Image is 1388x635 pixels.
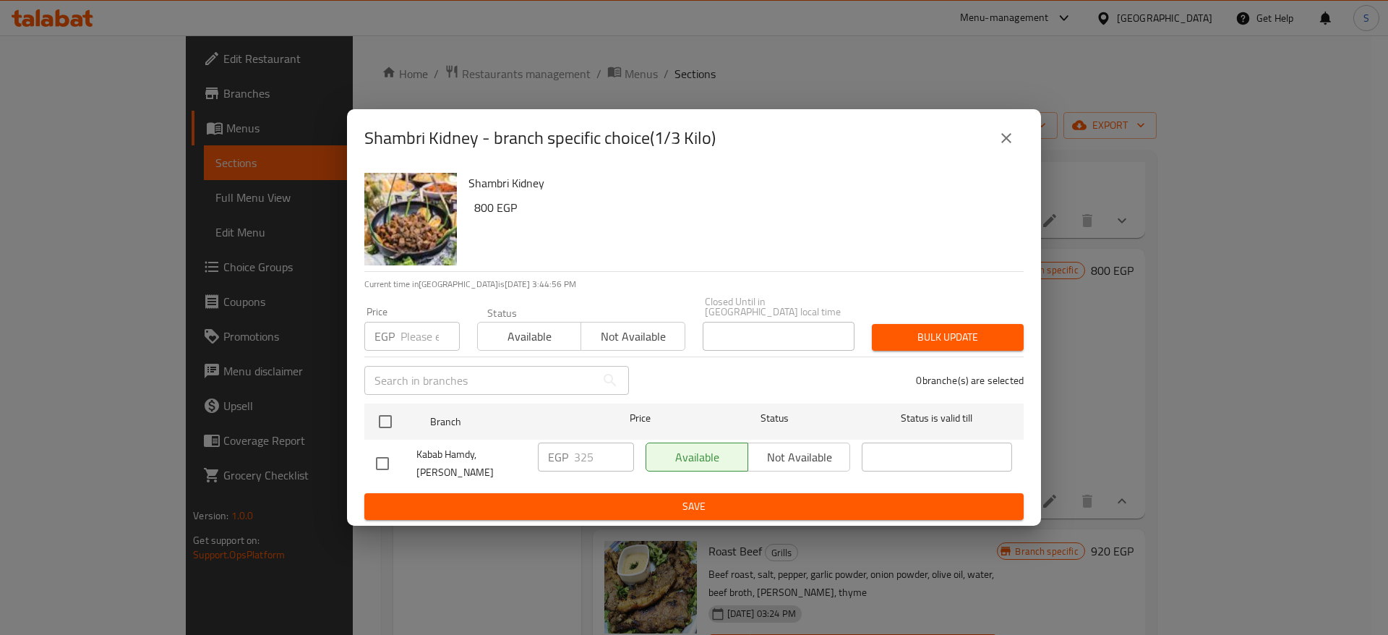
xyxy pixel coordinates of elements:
input: Search in branches [364,366,596,395]
p: EGP [548,448,568,466]
input: Please enter price [574,443,634,472]
span: Price [592,409,688,427]
button: close [989,121,1024,155]
p: Current time in [GEOGRAPHIC_DATA] is [DATE] 3:44:56 PM [364,278,1024,291]
button: Not available [581,322,685,351]
span: Branch [430,413,581,431]
button: Save [364,493,1024,520]
h2: Shambri Kidney - branch specific choice(1/3 Kilo) [364,127,716,150]
span: Available [484,326,575,347]
input: Please enter price [400,322,460,351]
span: Kabab Hamdy, [PERSON_NAME] [416,446,526,482]
span: Bulk update [883,328,1012,346]
h6: 800 EGP [474,197,1012,218]
span: Status [700,409,850,427]
p: EGP [374,328,395,345]
p: 0 branche(s) are selected [916,373,1024,388]
button: Available [477,322,581,351]
span: Save [376,498,1012,516]
span: Not available [587,326,679,347]
button: Bulk update [872,324,1024,351]
span: Status is valid till [862,409,1012,427]
h6: Shambri Kidney [468,173,1012,193]
img: Shambri Kidney [364,173,457,265]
